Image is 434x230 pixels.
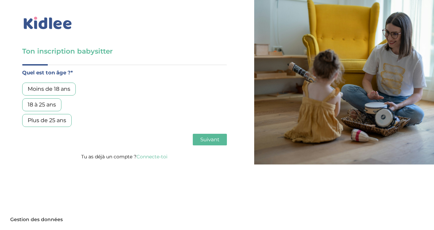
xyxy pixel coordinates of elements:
button: Suivant [193,134,227,145]
button: Gestion des données [6,213,67,227]
span: Suivant [200,136,219,143]
label: Quel est ton âge ?* [22,68,227,77]
p: Tu as déjà un compte ? [22,152,227,161]
div: Plus de 25 ans [22,114,72,127]
button: Précédent [22,134,54,145]
span: Gestion des données [10,217,63,223]
h3: Ton inscription babysitter [22,46,227,56]
img: logo_kidlee_bleu [22,15,73,31]
div: 18 à 25 ans [22,98,61,111]
a: Connecte-toi [136,154,168,160]
div: Moins de 18 ans [22,83,76,96]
